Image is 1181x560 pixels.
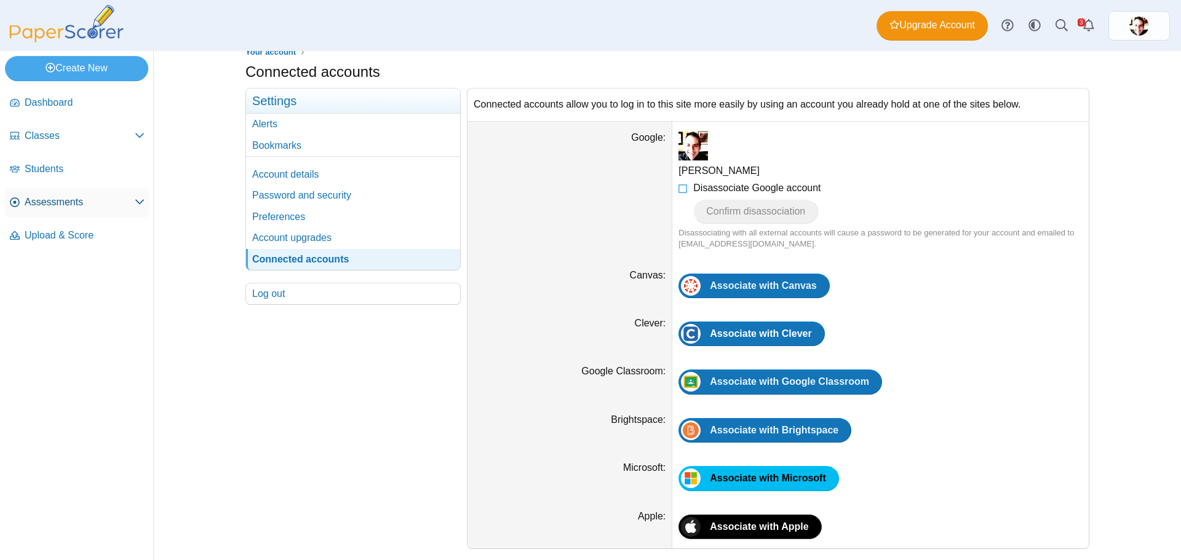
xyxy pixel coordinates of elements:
a: Account details [246,164,460,185]
a: Assessments [5,188,149,218]
label: Clever [635,318,666,328]
span: Upgrade Account [889,18,975,32]
a: Alerts [1075,12,1102,39]
a: Dashboard [5,89,149,118]
span: Dashboard [25,96,145,109]
a: Classes [5,122,149,151]
a: Preferences [246,207,460,227]
span: Upload & Score [25,229,145,242]
a: Associate with Brightspace [678,418,851,443]
span: Disassociate Google account [693,183,821,193]
a: Connected accounts [246,249,460,270]
button: Confirm disassociation [693,199,818,224]
span: Associate with Brightspace [710,425,838,435]
img: PaperScorer [5,5,128,42]
div: [PERSON_NAME] [678,164,1083,178]
span: Confirm disassociation [706,206,805,216]
label: Google Classroom [581,366,666,376]
label: Apple [638,511,666,521]
a: Account upgrades [246,227,460,248]
span: Peter Erbland [1129,16,1149,36]
span: Associate with Google Classroom [710,376,869,387]
label: Google [631,132,666,143]
a: Associate with Microsoft [678,466,838,491]
span: Associate with Canvas [710,280,816,291]
a: Students [5,155,149,184]
div: Connected accounts allow you to log in to this site more easily by using an account you already h... [467,89,1089,120]
span: Assessments [25,195,135,209]
span: Students [25,162,145,176]
a: Create New [5,56,148,81]
span: Associate with Clever [710,328,811,339]
label: Microsoft [623,462,666,473]
span: Your account [245,47,296,57]
span: Associate with Microsoft [710,473,825,483]
a: Associate with Clever [678,321,824,346]
h3: Settings [246,89,460,114]
span: Associate with Apple [710,521,808,532]
a: Bookmarks [246,135,460,156]
a: Associate with Canvas [678,274,829,298]
img: ps.1TMz155yTUve2V4S [1129,16,1149,36]
label: Canvas [630,270,666,280]
a: Associate with Apple [678,515,821,539]
a: Password and security [246,185,460,206]
a: Upload & Score [5,221,149,251]
div: Disassociating with all external accounts will cause a password to be generated for your account ... [678,227,1083,250]
a: PaperScorer [5,34,128,44]
a: Alerts [246,114,460,135]
a: Your account [242,45,299,60]
h1: Connected accounts [245,61,380,82]
a: Upgrade Account [877,11,988,41]
a: ps.1TMz155yTUve2V4S [1108,11,1170,41]
span: Classes [25,129,135,143]
label: Brightspace [611,414,666,425]
a: Log out [246,283,460,304]
a: Associate with Google Classroom [678,369,882,394]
